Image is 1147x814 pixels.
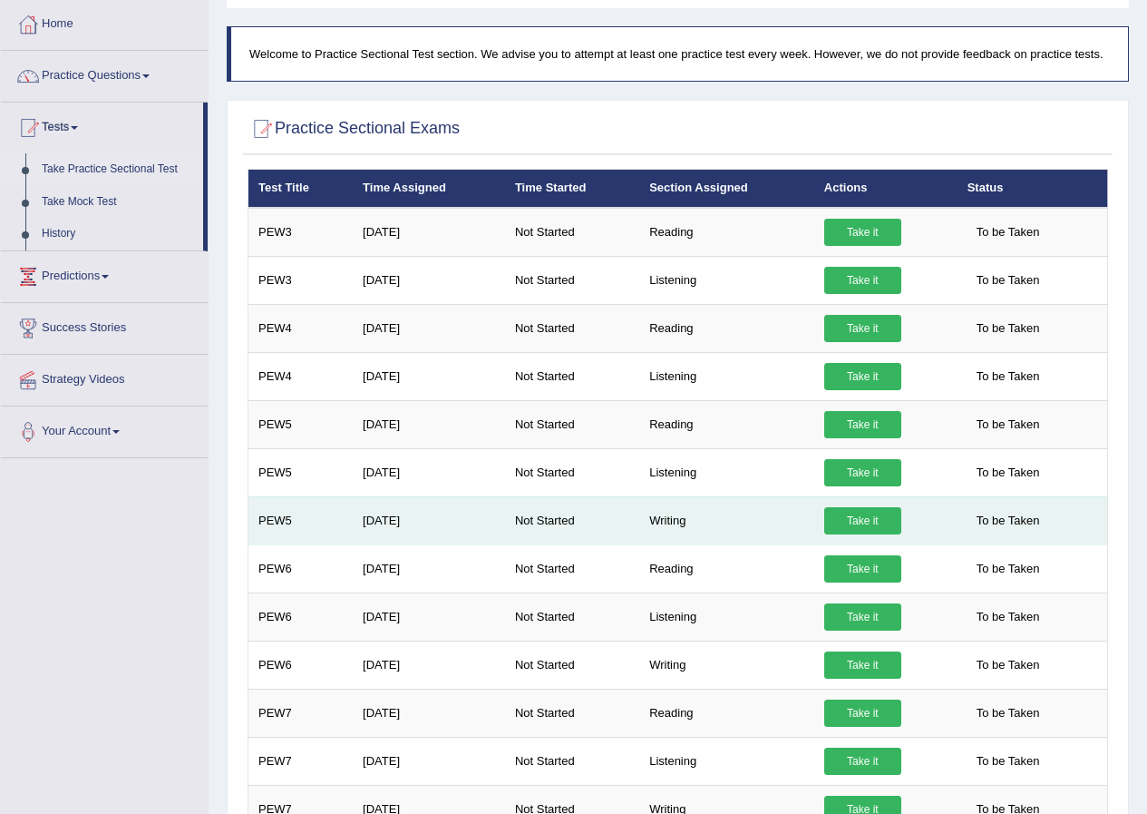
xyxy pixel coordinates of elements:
[639,544,814,593] td: Reading
[505,256,639,304] td: Not Started
[34,218,203,250] a: History
[639,400,814,448] td: Reading
[248,115,460,142] h2: Practice Sectional Exams
[248,641,354,689] td: PEW6
[353,304,505,352] td: [DATE]
[353,170,505,208] th: Time Assigned
[824,507,901,534] a: Take it
[353,208,505,257] td: [DATE]
[248,496,354,544] td: PEW5
[353,400,505,448] td: [DATE]
[814,170,957,208] th: Actions
[639,737,814,785] td: Listening
[967,315,1049,342] span: To be Taken
[1,251,208,297] a: Predictions
[248,448,354,496] td: PEW5
[248,304,354,352] td: PEW4
[967,700,1049,727] span: To be Taken
[824,411,901,438] a: Take it
[248,689,354,737] td: PEW7
[353,737,505,785] td: [DATE]
[824,219,901,246] a: Take it
[639,304,814,352] td: Reading
[1,407,208,452] a: Your Account
[967,267,1049,294] span: To be Taken
[505,593,639,641] td: Not Started
[248,256,354,304] td: PEW3
[824,555,901,583] a: Take it
[505,304,639,352] td: Not Started
[1,355,208,400] a: Strategy Videos
[639,593,814,641] td: Listening
[824,603,901,631] a: Take it
[824,700,901,727] a: Take it
[1,51,208,96] a: Practice Questions
[505,496,639,544] td: Not Started
[1,103,203,148] a: Tests
[639,496,814,544] td: Writing
[824,748,901,775] a: Take it
[967,219,1049,246] span: To be Taken
[967,411,1049,438] span: To be Taken
[505,448,639,496] td: Not Started
[248,352,354,400] td: PEW4
[353,544,505,593] td: [DATE]
[505,208,639,257] td: Not Started
[1,303,208,348] a: Success Stories
[505,544,639,593] td: Not Started
[353,689,505,737] td: [DATE]
[824,267,901,294] a: Take it
[639,170,814,208] th: Section Assigned
[248,208,354,257] td: PEW3
[824,315,901,342] a: Take it
[353,496,505,544] td: [DATE]
[824,363,901,390] a: Take it
[639,256,814,304] td: Listening
[967,459,1049,486] span: To be Taken
[248,737,354,785] td: PEW7
[967,652,1049,679] span: To be Taken
[967,555,1049,583] span: To be Taken
[353,593,505,641] td: [DATE]
[249,45,1110,63] p: Welcome to Practice Sectional Test section. We advise you to attempt at least one practice test e...
[639,352,814,400] td: Listening
[505,689,639,737] td: Not Started
[34,186,203,219] a: Take Mock Test
[34,153,203,186] a: Take Practice Sectional Test
[505,352,639,400] td: Not Started
[248,170,354,208] th: Test Title
[967,748,1049,775] span: To be Taken
[353,352,505,400] td: [DATE]
[248,400,354,448] td: PEW5
[353,641,505,689] td: [DATE]
[639,208,814,257] td: Reading
[824,652,901,679] a: Take it
[505,641,639,689] td: Not Started
[639,641,814,689] td: Writing
[505,170,639,208] th: Time Started
[353,256,505,304] td: [DATE]
[639,689,814,737] td: Reading
[505,737,639,785] td: Not Started
[824,459,901,486] a: Take it
[248,544,354,593] td: PEW6
[505,400,639,448] td: Not Started
[967,603,1049,631] span: To be Taken
[353,448,505,496] td: [DATE]
[957,170,1108,208] th: Status
[248,593,354,641] td: PEW6
[967,507,1049,534] span: To be Taken
[967,363,1049,390] span: To be Taken
[639,448,814,496] td: Listening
